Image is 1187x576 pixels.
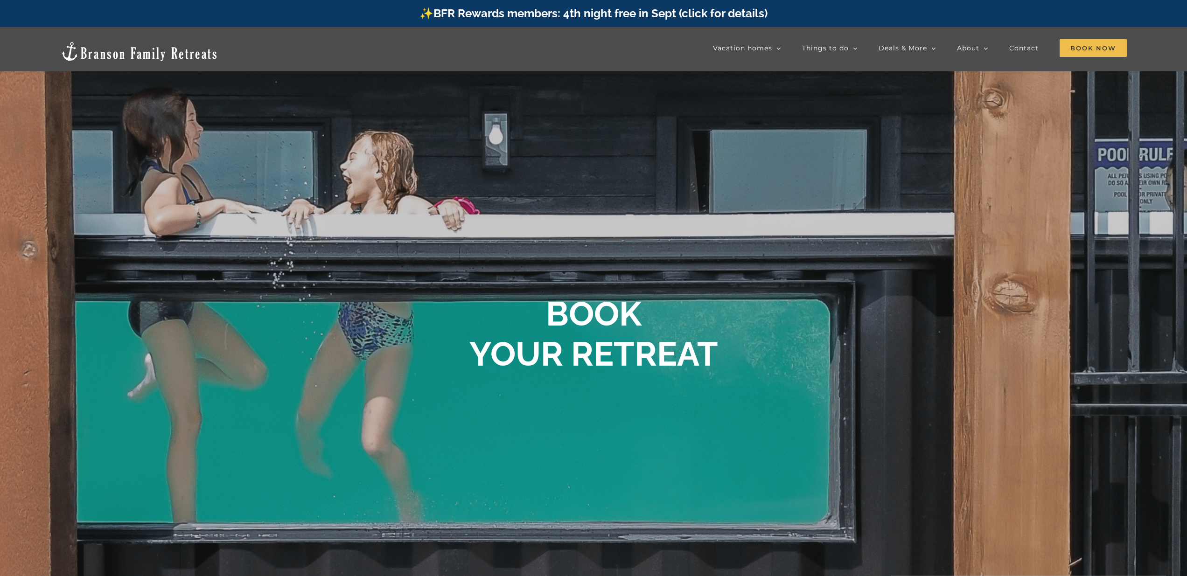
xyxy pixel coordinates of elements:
img: Branson Family Retreats Logo [60,41,218,62]
b: BOOK YOUR RETREAT [469,294,718,374]
span: Deals & More [879,45,927,51]
span: Things to do [802,45,849,51]
a: Contact [1009,39,1039,57]
a: Deals & More [879,39,936,57]
nav: Main Menu [713,39,1127,57]
a: About [957,39,988,57]
a: ✨BFR Rewards members: 4th night free in Sept (click for details) [419,7,768,20]
a: Vacation homes [713,39,781,57]
span: Vacation homes [713,45,772,51]
a: Things to do [802,39,858,57]
span: About [957,45,979,51]
span: Contact [1009,45,1039,51]
a: Book Now [1060,39,1127,57]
